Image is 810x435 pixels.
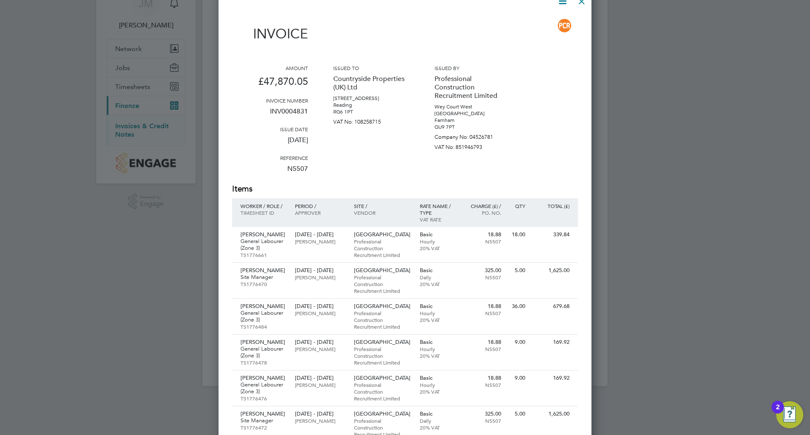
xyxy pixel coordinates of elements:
[420,274,456,281] p: Daily
[354,274,411,294] p: Professional Construction Recruitment Limited
[333,71,409,95] p: Countryside Properties (UK) Ltd
[510,339,525,346] p: 9.00
[232,26,308,42] h1: Invoice
[295,310,345,316] p: [PERSON_NAME]
[420,267,456,274] p: Basic
[464,203,501,209] p: Charge (£) /
[240,323,286,330] p: TS1776484
[534,375,570,381] p: 169.92
[776,401,803,428] button: Open Resource Center, 2 new notifications
[435,130,510,140] p: Company No: 04526781
[354,203,411,209] p: Site /
[420,231,456,238] p: Basic
[240,381,286,395] p: General Labourer (Zone 3)
[420,352,456,359] p: 20% VAT
[295,203,345,209] p: Period /
[435,65,510,71] h3: Issued by
[295,381,345,388] p: [PERSON_NAME]
[776,407,780,418] div: 2
[435,117,510,124] p: Farnham
[464,274,501,281] p: N5507
[510,231,525,238] p: 18.00
[464,381,501,388] p: N5507
[295,274,345,281] p: [PERSON_NAME]
[295,375,345,381] p: [DATE] - [DATE]
[232,97,308,104] h3: Invoice number
[240,411,286,417] p: [PERSON_NAME]
[240,203,286,209] p: Worker / Role /
[420,411,456,417] p: Basic
[354,231,411,238] p: [GEOGRAPHIC_DATA]
[354,411,411,417] p: [GEOGRAPHIC_DATA]
[510,411,525,417] p: 5.00
[240,303,286,310] p: [PERSON_NAME]
[435,71,510,103] p: Professional Construction Recruitment Limited
[510,303,525,310] p: 36.00
[295,238,345,245] p: [PERSON_NAME]
[240,231,286,238] p: [PERSON_NAME]
[232,132,308,154] p: [DATE]
[420,381,456,388] p: Hourly
[240,274,286,281] p: Site Manager
[420,339,456,346] p: Basic
[354,310,411,330] p: Professional Construction Recruitment Limited
[333,65,409,71] h3: Issued to
[420,346,456,352] p: Hourly
[420,316,456,323] p: 20% VAT
[464,303,501,310] p: 18.88
[420,310,456,316] p: Hourly
[420,417,456,424] p: Daily
[464,310,501,316] p: N5507
[232,71,308,97] p: £47,870.05
[232,183,578,195] h2: Items
[240,346,286,359] p: General Labourer (Zone 3)
[420,216,456,223] p: VAT rate
[295,339,345,346] p: [DATE] - [DATE]
[464,267,501,274] p: 325.00
[240,395,286,402] p: TS1776476
[295,303,345,310] p: [DATE] - [DATE]
[464,238,501,245] p: N5507
[420,388,456,395] p: 20% VAT
[534,411,570,417] p: 1,625.00
[295,417,345,424] p: [PERSON_NAME]
[354,381,411,402] p: Professional Construction Recruitment Limited
[420,245,456,251] p: 20% VAT
[240,310,286,323] p: General Labourer (Zone 3)
[232,154,308,161] h3: Reference
[240,251,286,258] p: TS1776661
[435,110,510,117] p: [GEOGRAPHIC_DATA]
[420,203,456,216] p: Rate name / type
[295,411,345,417] p: [DATE] - [DATE]
[464,209,501,216] p: Po. No.
[435,124,510,130] p: GU9 7PT
[510,375,525,381] p: 9.00
[240,417,286,424] p: Site Manager
[464,231,501,238] p: 18.88
[420,424,456,431] p: 20% VAT
[435,140,510,151] p: VAT No: 851946793
[534,267,570,274] p: 1,625.00
[333,108,409,115] p: RG6 1PT
[240,238,286,251] p: General Labourer (Zone 3)
[534,339,570,346] p: 169.92
[464,417,501,424] p: N5507
[464,411,501,417] p: 325.00
[435,103,510,110] p: Wey Court West
[420,375,456,381] p: Basic
[240,339,286,346] p: [PERSON_NAME]
[333,95,409,102] p: [STREET_ADDRESS]
[354,339,411,346] p: [GEOGRAPHIC_DATA]
[354,375,411,381] p: [GEOGRAPHIC_DATA]
[295,346,345,352] p: [PERSON_NAME]
[420,303,456,310] p: Basic
[240,267,286,274] p: [PERSON_NAME]
[295,231,345,238] p: [DATE] - [DATE]
[464,339,501,346] p: 18.88
[534,231,570,238] p: 339.84
[333,102,409,108] p: Reading
[354,346,411,366] p: Professional Construction Recruitment Limited
[232,65,308,71] h3: Amount
[240,209,286,216] p: Timesheet ID
[464,346,501,352] p: N5507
